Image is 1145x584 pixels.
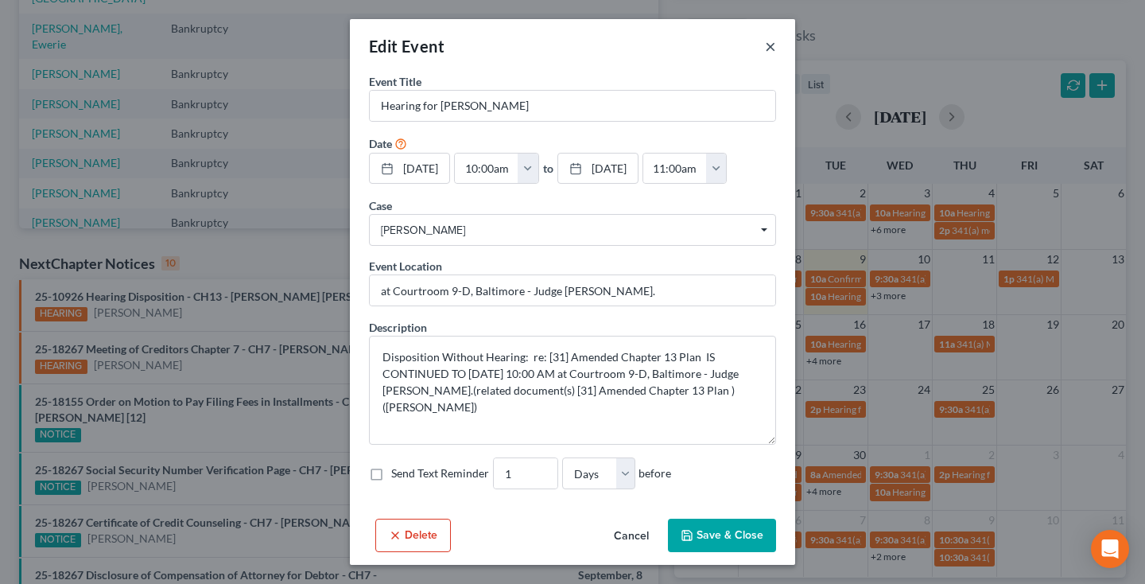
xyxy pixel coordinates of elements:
span: Edit Event [369,37,444,56]
a: [DATE] [370,154,449,184]
label: to [543,160,553,177]
button: Delete [375,519,451,552]
label: Description [369,319,427,336]
span: Event Title [369,75,421,88]
input: Enter event name... [370,91,775,121]
input: -- : -- [455,154,518,184]
label: Date [369,135,392,152]
a: [DATE] [558,154,638,184]
label: Case [369,197,392,214]
label: Event Location [369,258,442,274]
input: -- [494,458,557,489]
span: Select box activate [369,214,776,246]
input: Enter location... [370,275,775,306]
span: [PERSON_NAME] [381,222,764,239]
button: Cancel [601,520,662,552]
div: Open Intercom Messenger [1091,530,1129,568]
label: Send Text Reminder [391,465,489,481]
button: × [765,37,776,56]
input: -- : -- [643,154,707,184]
span: before [638,465,671,481]
button: Save & Close [668,519,776,552]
